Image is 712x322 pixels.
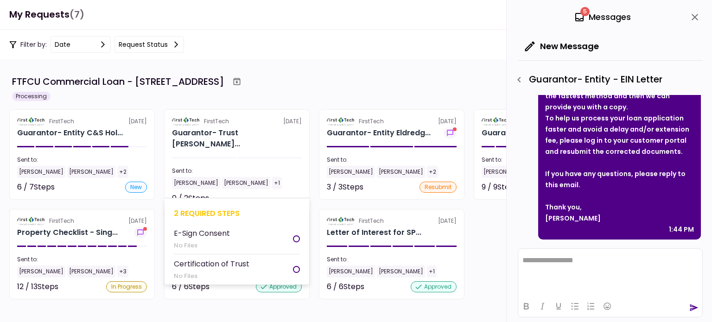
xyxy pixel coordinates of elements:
div: [PERSON_NAME] [377,265,425,278]
div: [PERSON_NAME] [172,177,220,189]
div: [PERSON_NAME] [545,213,694,224]
button: Bullet list [567,300,583,313]
button: Italic [534,300,550,313]
div: FirstTech [359,117,384,126]
div: [PERSON_NAME] [327,166,375,178]
div: Property Checklist - Single Tenant 1151-B Hospital Wy, Pocatello, ID [17,227,118,238]
div: [PERSON_NAME] [377,166,425,178]
button: New Message [518,34,606,58]
div: Processing [12,92,51,101]
iframe: Rich Text Area [518,249,702,295]
div: Not started [260,193,302,204]
div: approved [256,281,302,292]
div: [PERSON_NAME] [327,265,375,278]
img: Partner logo [172,117,200,126]
h1: My Requests [9,5,84,24]
div: [PERSON_NAME] [482,166,530,178]
div: Sent to: [482,156,611,164]
div: Messages [574,10,631,24]
div: FirstTech [49,117,74,126]
div: Guarantor- Entity - EIN Letter [511,72,703,88]
div: [DATE] [17,117,147,126]
div: Sent to: [17,255,147,264]
button: send [689,303,699,312]
button: Underline [551,300,566,313]
div: date [55,39,70,50]
span: (7) [70,5,84,24]
button: Numbered list [583,300,599,313]
div: If you have any questions, please reply to this email. [545,168,694,190]
img: Partner logo [327,117,355,126]
div: FTFCU Commercial Loan - [STREET_ADDRESS] [12,75,224,88]
div: Sent to: [327,255,457,264]
div: Sent to: [17,156,147,164]
button: date [51,36,111,53]
div: Thank you, [545,202,694,213]
div: No Files [174,271,249,281]
div: Letter of Interest for SPECIALTY PROPERTIES LLC 1151-B Hospital Way Pocatello [327,227,421,238]
div: 0 / 2 Steps [172,193,209,204]
div: +3 [117,265,128,278]
div: Sent to: [327,156,457,164]
div: [PERSON_NAME] [17,265,65,278]
div: 12 / 13 Steps [17,281,58,292]
div: Sent to: [172,167,302,175]
div: [DATE] [327,217,457,225]
div: Guarantor- Individual Charles Eldredge [482,127,588,139]
img: Partner logo [327,217,355,225]
div: FirstTech [359,217,384,225]
div: 9 / 9 Steps [482,182,518,193]
div: 6 / 6 Steps [327,281,364,292]
div: +1 [272,177,282,189]
div: +2 [117,166,128,178]
div: 6 / 6 Steps [172,281,210,292]
div: 6 / 7 Steps [17,182,55,193]
div: Guarantor- Entity Eldredge Management LLC [327,127,431,139]
div: 3 / 3 Steps [327,182,363,193]
div: +2 [427,166,438,178]
strong: Choose Delivery Method: You can elect to receive the 147C letter by mail or fax. We have found th... [545,47,693,112]
div: [DATE] [327,117,457,126]
button: Bold [518,300,534,313]
div: No Files [174,241,230,250]
span: 5 [580,7,590,16]
button: close [687,9,703,25]
div: Certification of Trust [174,258,249,270]
div: E-Sign Consent [174,227,230,239]
div: To help us process your loan application faster and avoid a delay and/or extension fee, please lo... [545,113,694,157]
img: Partner logo [17,117,45,126]
div: [PERSON_NAME] [67,265,115,278]
div: [PERSON_NAME] [222,177,270,189]
div: [DATE] [17,217,147,225]
div: [PERSON_NAME] [67,166,115,178]
img: Partner logo [482,117,510,126]
div: approved [411,281,457,292]
div: [DATE] [172,117,302,126]
div: Guarantor- Trust Charles James and Shel Alene Eldredge Living Trust [172,127,302,150]
div: FirstTech [204,117,229,126]
button: show-messages [444,127,457,139]
div: In Progress [106,281,147,292]
button: Request status [114,36,184,53]
div: 2 required steps [174,208,300,219]
div: 1:44 PM [669,224,694,235]
button: show-messages [134,227,147,238]
div: +1 [427,265,437,278]
button: Archive workflow [229,73,245,90]
div: Guarantor- Entity C&S Holdings Corporation [17,127,123,139]
img: Partner logo [17,217,45,225]
div: [DATE] [482,117,611,126]
div: FirstTech [49,217,74,225]
div: [PERSON_NAME] [17,166,65,178]
button: Emojis [599,300,615,313]
div: Filter by: [9,36,184,53]
div: new [125,182,147,193]
div: resubmit [420,182,457,193]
